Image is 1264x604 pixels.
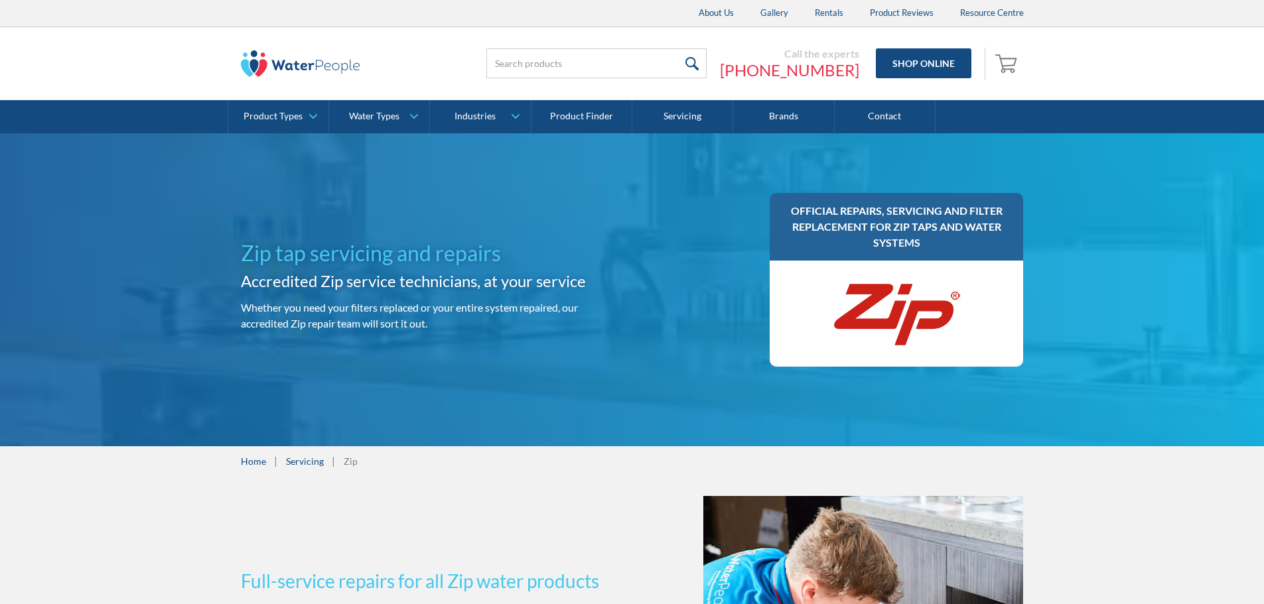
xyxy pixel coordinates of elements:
h1: Zip tap servicing and repairs [241,237,627,269]
a: [PHONE_NUMBER] [720,60,859,80]
a: Open empty cart [992,48,1024,80]
p: Whether you need your filters replaced or your entire system repaired, our accredited Zip repair ... [241,300,627,332]
div: Water Types [349,111,399,122]
div: Industries [455,111,496,122]
h3: Full-service repairs for all Zip water products [241,567,627,595]
div: Call the experts [720,47,859,60]
a: Product Finder [531,100,632,133]
input: Search products [486,48,707,78]
h2: Accredited Zip service technicians, at your service [241,269,627,293]
a: Brands [733,100,834,133]
a: Servicing [632,100,733,133]
a: Water Types [329,100,429,133]
div: Product Types [244,111,303,122]
div: Zip [344,454,358,468]
div: | [273,453,279,469]
a: Shop Online [876,48,971,78]
a: Servicing [286,454,324,468]
a: Industries [430,100,530,133]
a: Contact [835,100,936,133]
img: shopping cart [995,52,1020,74]
div: | [330,453,337,469]
h3: Official repairs, servicing and filter replacement for Zip taps and water systems [783,203,1011,251]
a: Home [241,454,266,468]
img: The Water People [241,50,360,77]
a: Product Types [228,100,328,133]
